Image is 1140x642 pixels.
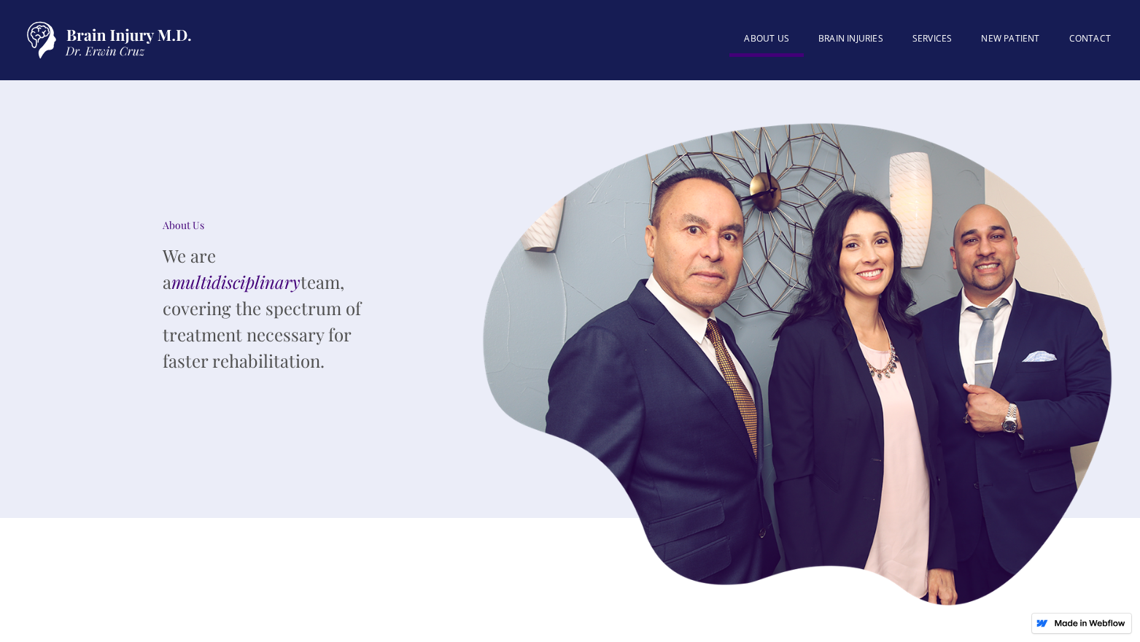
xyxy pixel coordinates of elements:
a: home [15,15,197,66]
p: We are a team, covering the spectrum of treatment necessary for faster rehabilitation. [163,242,381,374]
a: About US [729,24,804,57]
a: New patient [966,24,1054,53]
a: Contact [1055,24,1125,53]
a: SERVICES [898,24,967,53]
a: BRAIN INJURIES [804,24,898,53]
div: About Us [163,218,381,233]
em: multidisciplinary [171,270,300,293]
img: Made in Webflow [1054,619,1125,627]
